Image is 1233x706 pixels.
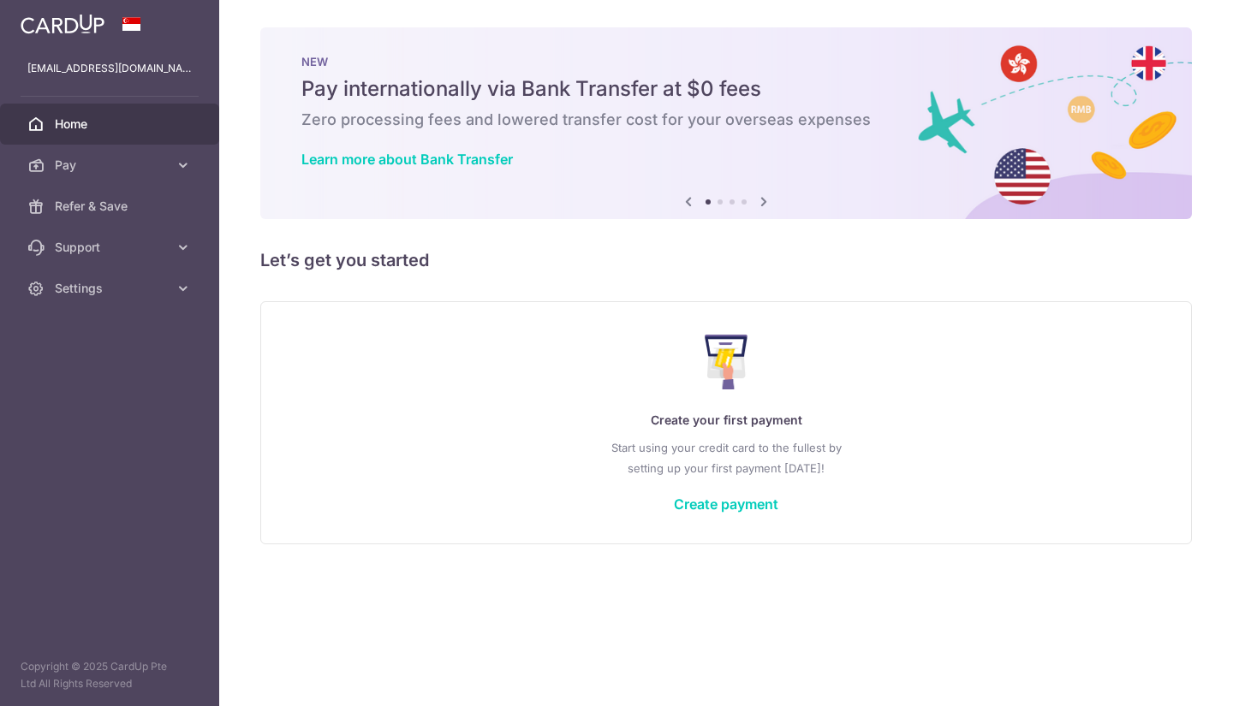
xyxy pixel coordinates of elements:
p: [EMAIL_ADDRESS][DOMAIN_NAME] [27,60,192,77]
span: Settings [55,280,168,297]
img: CardUp [21,14,104,34]
img: Bank transfer banner [260,27,1192,219]
p: NEW [301,55,1151,68]
p: Start using your credit card to the fullest by setting up your first payment [DATE]! [295,437,1157,478]
span: Home [55,116,168,133]
span: Refer & Save [55,198,168,215]
span: Support [55,239,168,256]
h5: Pay internationally via Bank Transfer at $0 fees [301,75,1151,103]
img: Make Payment [705,335,748,389]
a: Create payment [674,495,778,513]
a: Learn more about Bank Transfer [301,151,513,168]
p: Create your first payment [295,410,1157,430]
span: Pay [55,157,168,174]
h6: Zero processing fees and lowered transfer cost for your overseas expenses [301,110,1151,130]
h5: Let’s get you started [260,246,1192,274]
